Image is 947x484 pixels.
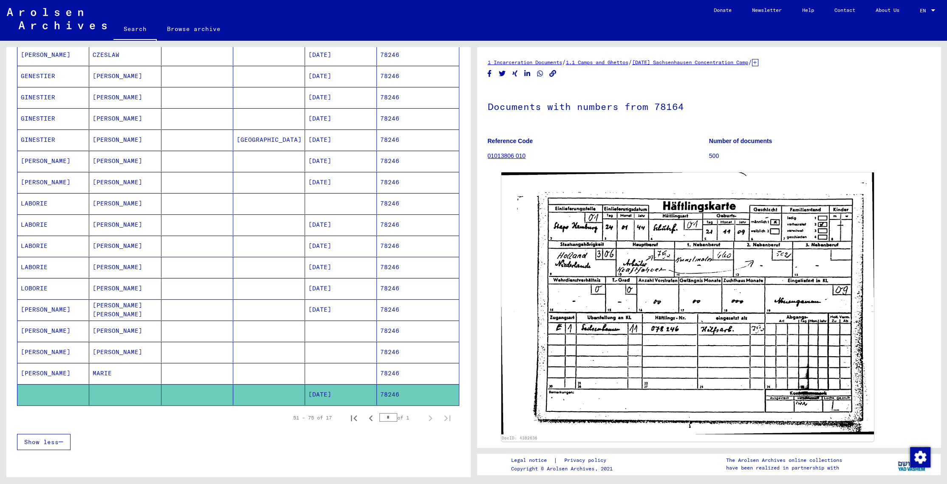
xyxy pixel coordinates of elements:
h1: Documents with numbers from 78164 [488,87,930,124]
mat-cell: [PERSON_NAME] [89,108,161,129]
b: Reference Code [488,138,533,144]
mat-cell: 78246 [377,257,458,278]
button: Next page [422,409,439,426]
mat-cell: LABORIE [17,257,89,278]
mat-cell: [PERSON_NAME] [89,214,161,235]
mat-cell: [PERSON_NAME] [89,87,161,108]
a: Privacy policy [557,456,616,465]
button: Copy link [548,68,557,79]
img: Change consent [910,447,930,467]
mat-cell: [PERSON_NAME] [17,363,89,384]
mat-cell: GINESTIER [17,87,89,108]
mat-cell: LABORIE [17,214,89,235]
button: Show less [17,434,71,450]
a: Legal notice [511,456,554,465]
mat-cell: 78246 [377,363,458,384]
mat-cell: [DATE] [305,236,377,256]
a: 1.1 Camps and Ghettos [566,59,628,65]
span: / [562,58,566,66]
mat-cell: 78246 [377,236,458,256]
mat-cell: GENESTIER [17,66,89,87]
button: Share on LinkedIn [523,68,532,79]
mat-cell: [PERSON_NAME] [17,321,89,341]
button: Previous page [362,409,379,426]
mat-cell: 78246 [377,45,458,65]
button: Share on WhatsApp [536,68,545,79]
p: have been realized in partnership with [726,464,842,472]
mat-cell: [PERSON_NAME] [89,278,161,299]
mat-cell: [DATE] [305,87,377,108]
mat-cell: [DATE] [305,384,377,405]
p: The Arolsen Archives online collections [726,456,842,464]
mat-cell: 78246 [377,172,458,193]
p: Copyright © Arolsen Archives, 2021 [511,465,616,473]
mat-cell: 78246 [377,342,458,363]
p: 500 [709,152,930,160]
mat-cell: [DATE] [305,66,377,87]
mat-cell: 78246 [377,321,458,341]
b: Number of documents [709,138,772,144]
mat-cell: [PERSON_NAME] [89,129,161,150]
mat-cell: GINESTIER [17,129,89,150]
mat-cell: [DATE] [305,299,377,320]
mat-cell: LOBORIE [17,278,89,299]
div: of 1 [379,414,422,422]
a: [DATE] Sachsenhausen Concentration Camp [632,59,748,65]
mat-cell: [PERSON_NAME] [89,193,161,214]
span: Show less [24,438,59,446]
mat-cell: CZESLAW [89,45,161,65]
mat-cell: [DATE] [305,257,377,278]
mat-cell: 78246 [377,66,458,87]
mat-cell: [PERSON_NAME] [89,236,161,256]
a: 1 Incarceration Documents [488,59,562,65]
a: Browse archive [157,19,231,39]
mat-cell: [DATE] [305,151,377,172]
mat-cell: 78246 [377,87,458,108]
mat-cell: 78246 [377,108,458,129]
mat-cell: 78246 [377,151,458,172]
mat-cell: LABORIE [17,193,89,214]
mat-cell: 78246 [377,299,458,320]
mat-cell: [PERSON_NAME] [17,45,89,65]
mat-cell: LABORIE [17,236,89,256]
mat-cell: [DATE] [305,45,377,65]
mat-cell: 78246 [377,129,458,150]
div: 51 – 75 of 17 [293,414,332,422]
mat-cell: [DATE] [305,278,377,299]
mat-cell: 78246 [377,278,458,299]
mat-cell: [PERSON_NAME] [89,342,161,363]
mat-cell: [GEOGRAPHIC_DATA] [233,129,305,150]
mat-cell: [PERSON_NAME] [89,172,161,193]
mat-cell: [PERSON_NAME] [89,321,161,341]
mat-cell: [PERSON_NAME] [17,299,89,320]
span: / [628,58,632,66]
mat-cell: [DATE] [305,129,377,150]
mat-cell: [PERSON_NAME] [89,257,161,278]
mat-cell: [PERSON_NAME] [89,66,161,87]
div: | [511,456,616,465]
button: Last page [439,409,456,426]
mat-cell: [PERSON_NAME] [89,151,161,172]
mat-cell: [PERSON_NAME] [17,151,89,172]
button: Share on Xing [511,68,520,79]
mat-cell: [PERSON_NAME] [17,172,89,193]
mat-cell: 78246 [377,384,458,405]
img: Arolsen_neg.svg [7,8,107,29]
button: First page [345,409,362,426]
button: Share on Facebook [485,68,494,79]
span: EN [920,8,929,14]
img: yv_logo.png [896,453,928,475]
span: / [748,58,752,66]
mat-cell: MARIE [89,363,161,384]
mat-cell: 78246 [377,214,458,235]
mat-cell: [PERSON_NAME] [17,342,89,363]
a: Search [113,19,157,41]
mat-cell: [PERSON_NAME] [PERSON_NAME] [89,299,161,320]
mat-cell: [DATE] [305,214,377,235]
a: DocID: 4382636 [502,436,537,440]
mat-cell: 78246 [377,193,458,214]
mat-cell: GINESTIER [17,108,89,129]
mat-cell: [DATE] [305,108,377,129]
a: 01013806 010 [488,152,526,159]
img: fOXMcECBAgQIAAAQIECBAgQIAAAQIECAQCAlyuCAECBAgQIECAAAECBAgQIEDgGgEBtmuc7UKAAAECBAgQIECAAAECBAgQIED... [501,172,874,434]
